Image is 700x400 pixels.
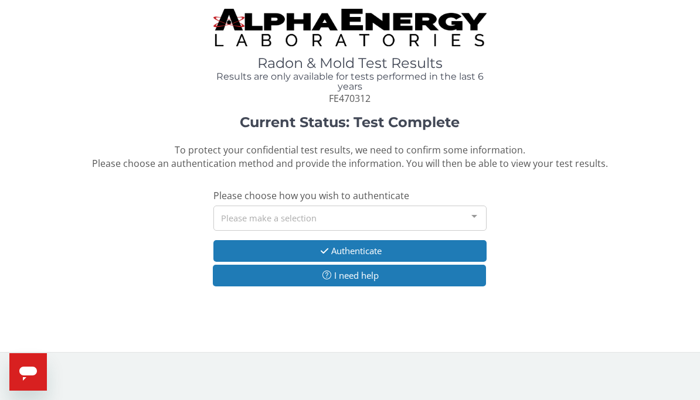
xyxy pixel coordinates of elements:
[213,71,487,92] h4: Results are only available for tests performed in the last 6 years
[329,92,371,105] span: FE470312
[213,240,487,262] button: Authenticate
[92,143,608,170] span: To protect your confidential test results, we need to confirm some information. Please choose an ...
[9,353,47,391] iframe: Button to launch messaging window, conversation in progress
[240,114,460,131] strong: Current Status: Test Complete
[213,189,409,202] span: Please choose how you wish to authenticate
[213,9,487,46] img: TightCrop.jpg
[213,56,487,71] h1: Radon & Mold Test Results
[213,265,486,286] button: I need help
[221,211,317,224] span: Please make a selection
